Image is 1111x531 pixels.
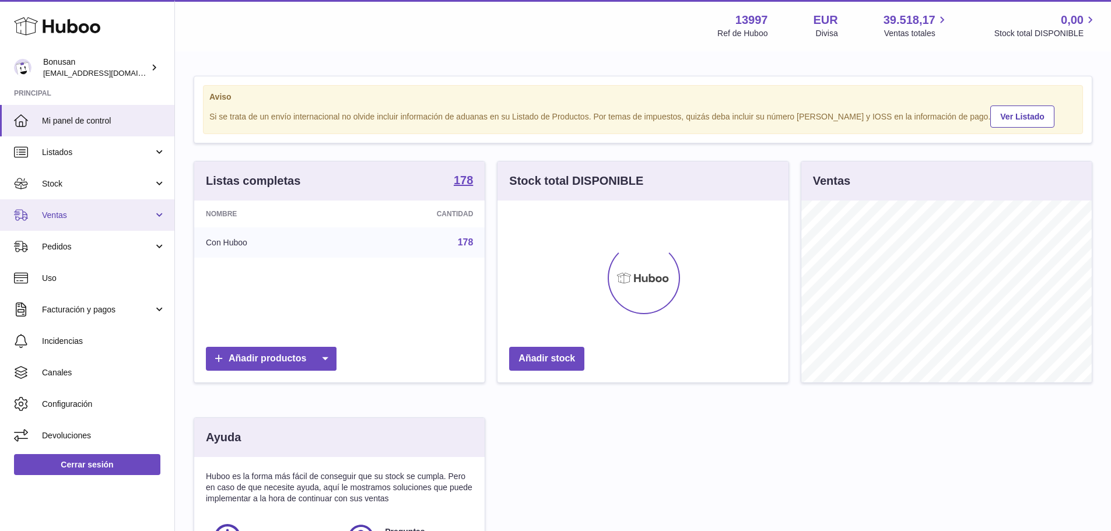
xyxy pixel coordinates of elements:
th: Nombre [194,201,345,227]
span: 39.518,17 [884,12,935,28]
a: Ver Listado [990,106,1054,128]
a: 39.518,17 Ventas totales [884,12,949,39]
a: 178 [458,237,474,247]
strong: EUR [813,12,837,28]
span: Canales [42,367,166,378]
span: Stock total DISPONIBLE [994,28,1097,39]
strong: Aviso [209,92,1077,103]
a: Añadir productos [206,347,337,371]
a: Cerrar sesión [14,454,160,475]
h3: Stock total DISPONIBLE [509,173,643,189]
span: Listados [42,147,153,158]
span: Facturación y pagos [42,304,153,315]
span: Uso [42,273,166,284]
img: internalAdmin-13997@internal.huboo.com [14,59,31,76]
span: Incidencias [42,336,166,347]
strong: 13997 [735,12,768,28]
a: Añadir stock [509,347,584,371]
h3: Ayuda [206,430,241,445]
span: Devoluciones [42,430,166,441]
div: Divisa [816,28,838,39]
td: Con Huboo [194,227,345,258]
span: Configuración [42,399,166,410]
span: Pedidos [42,241,153,252]
h3: Listas completas [206,173,300,189]
th: Cantidad [345,201,485,227]
p: Huboo es la forma más fácil de conseguir que su stock se cumpla. Pero en caso de que necesite ayu... [206,471,473,504]
strong: 178 [454,174,473,186]
div: Si se trata de un envío internacional no olvide incluir información de aduanas en su Listado de P... [209,104,1077,128]
a: 178 [454,174,473,188]
span: 0,00 [1061,12,1084,28]
span: Ventas totales [884,28,949,39]
h3: Ventas [813,173,850,189]
span: Mi panel de control [42,115,166,126]
span: Stock [42,178,153,189]
a: 0,00 Stock total DISPONIBLE [994,12,1097,39]
span: Ventas [42,210,153,221]
span: [EMAIL_ADDRESS][DOMAIN_NAME] [43,68,171,78]
div: Bonusan [43,57,148,79]
div: Ref de Huboo [717,28,767,39]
